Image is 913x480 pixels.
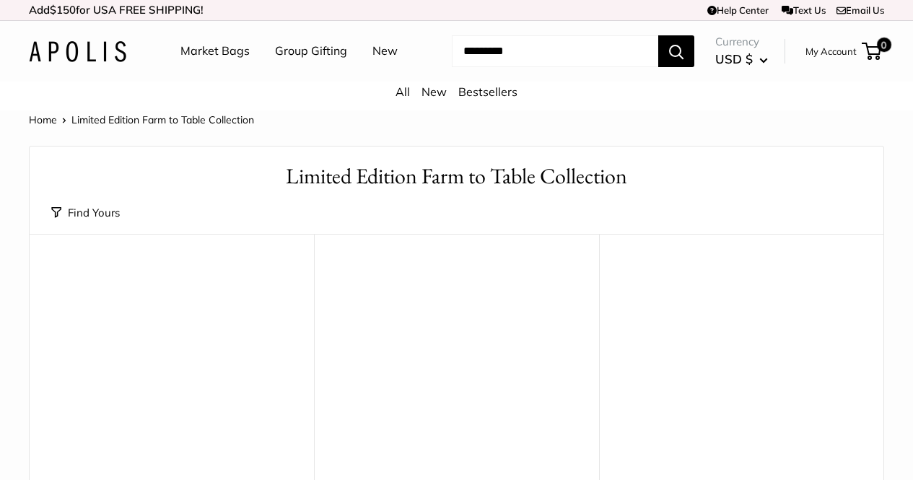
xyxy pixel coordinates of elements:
a: New [372,40,398,62]
button: USD $ [715,48,768,71]
span: 0 [877,38,891,52]
span: $150 [50,3,76,17]
a: Bestsellers [458,84,517,99]
a: 0 [863,43,881,60]
span: Currency [715,32,768,52]
input: Search... [452,35,658,67]
a: Group Gifting [275,40,347,62]
a: Email Us [836,4,884,16]
img: Apolis [29,41,126,62]
a: All [396,84,410,99]
button: Search [658,35,694,67]
a: Home [29,113,57,126]
a: Market Bags [180,40,250,62]
a: New [421,84,447,99]
button: Find Yours [51,203,120,223]
span: Limited Edition Farm to Table Collection [71,113,254,126]
span: USD $ [715,51,753,66]
a: Text Us [782,4,826,16]
nav: Breadcrumb [29,110,254,129]
a: My Account [805,43,857,60]
h1: Limited Edition Farm to Table Collection [51,161,862,192]
a: Help Center [707,4,769,16]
